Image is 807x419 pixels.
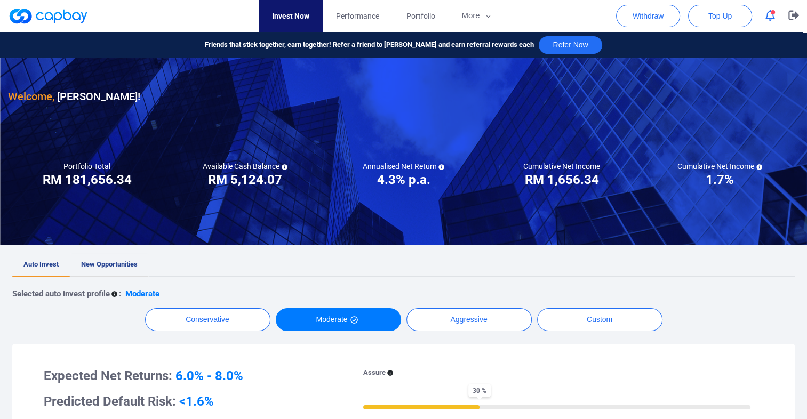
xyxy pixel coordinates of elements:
span: New Opportunities [81,260,138,268]
span: Friends that stick together, earn together! Refer a friend to [PERSON_NAME] and earn referral rew... [205,39,533,51]
button: Refer Now [539,36,602,54]
h3: 4.3% p.a. [377,171,430,188]
span: 6.0% - 8.0% [175,368,243,383]
h3: Expected Net Returns: [44,367,334,384]
p: Assure [363,367,386,378]
h5: Available Cash Balance [203,162,287,171]
button: Aggressive [406,308,532,331]
button: Moderate [276,308,401,331]
h5: Cumulative Net Income [677,162,762,171]
h3: RM 1,656.34 [525,171,599,188]
h3: [PERSON_NAME] ! [8,88,140,105]
h3: RM 181,656.34 [43,171,132,188]
h5: Cumulative Net Income [523,162,600,171]
button: Custom [537,308,662,331]
button: Conservative [145,308,270,331]
span: Auto Invest [23,260,59,268]
h3: 1.7% [706,171,734,188]
span: <1.6% [179,394,214,409]
span: Portfolio [406,10,435,22]
span: Performance [336,10,379,22]
span: Welcome, [8,90,54,103]
p: Moderate [125,287,159,300]
span: Top Up [708,11,732,21]
p: : [119,287,121,300]
button: Withdraw [616,5,680,27]
button: Top Up [688,5,752,27]
p: Selected auto invest profile [12,287,110,300]
h5: Annualised Net Return [362,162,444,171]
h3: Predicted Default Risk: [44,393,334,410]
h3: RM 5,124.07 [208,171,282,188]
span: 30 % [468,384,491,397]
h5: Portfolio Total [63,162,110,171]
